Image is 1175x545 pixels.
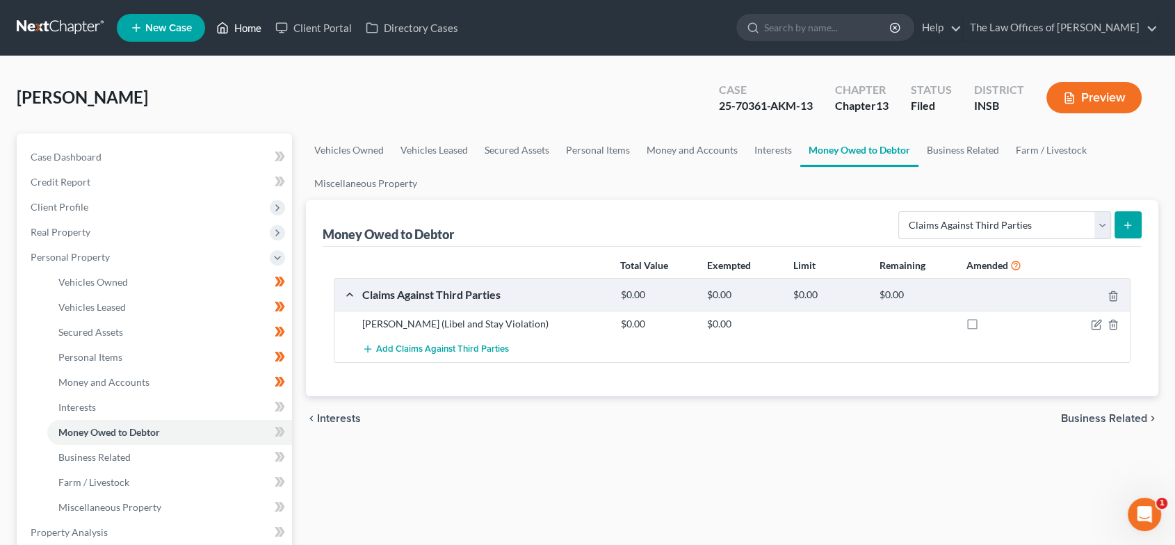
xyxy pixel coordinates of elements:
[873,288,959,302] div: $0.00
[31,226,90,238] span: Real Property
[19,170,292,195] a: Credit Report
[793,259,816,271] strong: Limit
[355,287,614,302] div: Claims Against Third Parties
[31,151,102,163] span: Case Dashboard
[58,351,122,363] span: Personal Items
[620,259,668,271] strong: Total Value
[47,370,292,395] a: Money and Accounts
[306,413,317,424] i: chevron_left
[17,87,148,107] span: [PERSON_NAME]
[58,276,128,288] span: Vehicles Owned
[58,501,161,513] span: Miscellaneous Property
[614,317,700,331] div: $0.00
[31,251,110,263] span: Personal Property
[707,259,751,271] strong: Exempted
[376,344,509,355] span: Add Claims Against Third Parties
[145,23,192,33] span: New Case
[58,476,129,488] span: Farm / Livestock
[835,98,889,114] div: Chapter
[719,98,813,114] div: 25-70361-AKM-13
[31,526,108,538] span: Property Analysis
[974,82,1024,98] div: District
[47,470,292,495] a: Farm / Livestock
[58,326,123,338] span: Secured Assets
[835,82,889,98] div: Chapter
[915,15,962,40] a: Help
[355,317,614,331] div: [PERSON_NAME] (Libel and Stay Violation)
[1061,413,1147,424] span: Business Related
[974,98,1024,114] div: INSB
[47,345,292,370] a: Personal Items
[209,15,268,40] a: Home
[876,99,889,112] span: 13
[47,270,292,295] a: Vehicles Owned
[47,420,292,445] a: Money Owed to Debtor
[764,15,891,40] input: Search by name...
[1007,133,1095,167] a: Farm / Livestock
[1147,413,1158,424] i: chevron_right
[31,176,90,188] span: Credit Report
[58,401,96,413] span: Interests
[1128,498,1161,531] iframe: Intercom live chat
[700,317,786,331] div: $0.00
[47,295,292,320] a: Vehicles Leased
[317,413,361,424] span: Interests
[47,445,292,470] a: Business Related
[638,133,746,167] a: Money and Accounts
[719,82,813,98] div: Case
[31,201,88,213] span: Client Profile
[911,98,952,114] div: Filed
[1156,498,1167,509] span: 1
[918,133,1007,167] a: Business Related
[306,167,426,200] a: Miscellaneous Property
[58,301,126,313] span: Vehicles Leased
[966,259,1007,271] strong: Amended
[19,520,292,545] a: Property Analysis
[58,451,131,463] span: Business Related
[359,15,465,40] a: Directory Cases
[800,133,918,167] a: Money Owed to Debtor
[1061,413,1158,424] button: Business Related chevron_right
[700,288,786,302] div: $0.00
[392,133,476,167] a: Vehicles Leased
[558,133,638,167] a: Personal Items
[476,133,558,167] a: Secured Assets
[323,226,457,243] div: Money Owed to Debtor
[963,15,1158,40] a: The Law Offices of [PERSON_NAME]
[880,259,925,271] strong: Remaining
[1046,82,1142,113] button: Preview
[911,82,952,98] div: Status
[19,145,292,170] a: Case Dashboard
[786,288,873,302] div: $0.00
[362,336,509,362] button: Add Claims Against Third Parties
[58,426,160,438] span: Money Owed to Debtor
[306,133,392,167] a: Vehicles Owned
[47,320,292,345] a: Secured Assets
[746,133,800,167] a: Interests
[614,288,700,302] div: $0.00
[306,413,361,424] button: chevron_left Interests
[47,395,292,420] a: Interests
[58,376,149,388] span: Money and Accounts
[47,495,292,520] a: Miscellaneous Property
[268,15,359,40] a: Client Portal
